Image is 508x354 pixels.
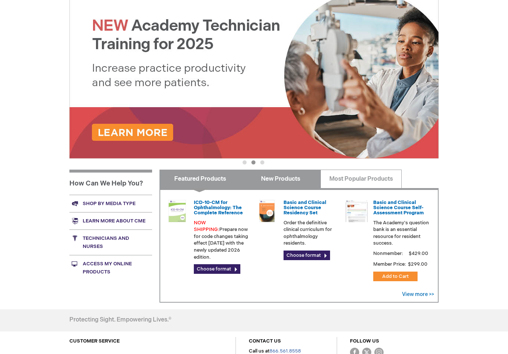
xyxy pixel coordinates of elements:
[284,219,340,247] p: Order the definitive clinical curriculum for ophthalmology residents.
[251,160,255,164] button: 2 of 3
[260,160,264,164] button: 3 of 3
[346,200,368,222] img: bcscself_20.jpg
[69,170,152,195] h1: How Can We Help You?
[284,200,326,216] a: Basic and Clinical Science Course Residency Set
[320,170,401,188] a: Most Popular Products
[194,200,243,216] a: ICD-10-CM for Ophthalmology: The Complete Reference
[373,272,418,281] button: Add to Cart
[69,255,152,280] a: Access My Online Products
[256,200,278,222] img: 02850963u_47.png
[69,229,152,255] a: Technicians and nurses
[373,200,424,216] a: Basic and Clinical Science Course Self-Assessment Program
[194,264,240,274] a: Choose format
[194,220,219,233] font: NOW SHIPPING:
[240,170,321,188] a: New Products
[69,338,120,344] a: CUSTOMER SERVICE
[166,200,188,222] img: 0120008u_42.png
[350,338,379,344] a: FOLLOW US
[194,219,250,261] p: Prepare now for code changes taking effect [DATE] with the newly updated 2026 edition.
[69,317,171,323] h4: Protecting Sight. Empowering Lives.®
[69,195,152,212] a: Shop by media type
[408,251,429,256] span: $429.00
[373,249,403,258] strong: Nonmember:
[382,273,409,279] span: Add to Cart
[69,212,152,229] a: Learn more about CME
[243,160,247,164] button: 1 of 3
[270,348,301,354] a: 866.561.8558
[249,338,281,344] a: CONTACT US
[373,261,406,267] strong: Member Price:
[373,219,429,247] p: The Academy's question bank is an essential resource for resident success.
[284,251,330,260] a: Choose format
[159,170,240,188] a: Featured Products
[407,261,429,267] span: $299.00
[402,291,434,297] a: View more >>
